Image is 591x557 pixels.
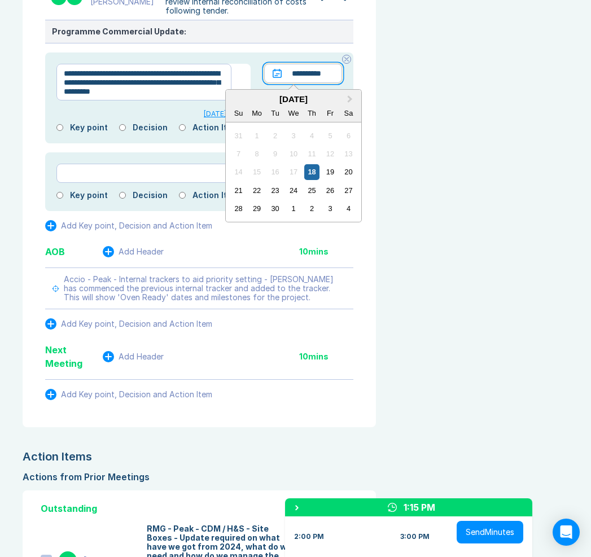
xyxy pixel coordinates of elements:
[231,201,246,216] div: Choose Sunday, September 28th, 2025
[133,123,168,132] label: Decision
[231,164,246,179] div: Not available Sunday, September 14th, 2025
[229,126,357,218] div: Month September, 2025
[249,128,265,143] div: Not available Monday, September 1st, 2025
[231,106,246,121] div: Sunday
[268,106,283,121] div: Tuesday
[341,183,356,198] div: Choose Saturday, September 27th, 2025
[70,191,108,200] label: Key point
[304,146,319,161] div: Not available Thursday, September 11th, 2025
[304,106,319,121] div: Thursday
[226,94,361,104] h2: [DATE]
[103,246,164,257] button: Add Header
[286,146,301,161] div: Not available Wednesday, September 10th, 2025
[231,183,246,198] div: Choose Sunday, September 21st, 2025
[342,91,360,109] button: Next Month
[249,183,265,198] div: Choose Monday, September 22nd, 2025
[61,390,212,399] div: Add Key point, Decision and Action Item
[23,470,376,484] div: Actions from Prior Meetings
[322,106,338,121] div: Friday
[249,164,265,179] div: Not available Monday, September 15th, 2025
[341,146,356,161] div: Not available Saturday, September 13th, 2025
[61,221,212,230] div: Add Key point, Decision and Action Item
[286,106,301,121] div: Wednesday
[322,128,338,143] div: Not available Friday, September 5th, 2025
[304,183,319,198] div: Choose Thursday, September 25th, 2025
[231,128,246,143] div: Not available Sunday, August 31st, 2025
[45,245,65,258] div: AOB
[204,109,226,119] div: [DATE]
[119,352,164,361] div: Add Header
[322,183,338,198] div: Choose Friday, September 26th, 2025
[249,146,265,161] div: Not available Monday, September 8th, 2025
[119,247,164,256] div: Add Header
[286,183,301,198] div: Choose Wednesday, September 24th, 2025
[304,128,319,143] div: Not available Thursday, September 4th, 2025
[249,106,265,121] div: Monday
[249,201,265,216] div: Choose Monday, September 29th, 2025
[45,318,212,330] button: Add Key point, Decision and Action Item
[23,450,376,463] div: Action Items
[133,191,168,200] label: Decision
[70,123,108,132] label: Key point
[268,183,283,198] div: Choose Tuesday, September 23rd, 2025
[231,146,246,161] div: Not available Sunday, September 7th, 2025
[286,164,301,179] div: Not available Wednesday, September 17th, 2025
[45,220,212,231] button: Add Key point, Decision and Action Item
[192,191,239,200] label: Action Item
[268,201,283,216] div: Choose Tuesday, September 30th, 2025
[268,128,283,143] div: Not available Tuesday, September 2nd, 2025
[304,201,319,216] div: Choose Thursday, October 2nd, 2025
[41,502,358,515] div: Outstanding
[400,532,430,541] div: 3:00 PM
[268,164,283,179] div: Not available Tuesday, September 16th, 2025
[294,532,324,541] div: 2:00 PM
[268,146,283,161] div: Not available Tuesday, September 9th, 2025
[286,201,301,216] div: Choose Wednesday, October 1st, 2025
[45,389,212,400] button: Add Key point, Decision and Action Item
[341,106,356,121] div: Saturday
[192,123,239,132] label: Action Item
[404,501,435,514] div: 1:15 PM
[322,201,338,216] div: Choose Friday, October 3rd, 2025
[553,519,580,546] div: Open Intercom Messenger
[341,164,356,179] div: Choose Saturday, September 20th, 2025
[61,319,212,328] div: Add Key point, Decision and Action Item
[341,201,356,216] div: Choose Saturday, October 4th, 2025
[341,128,356,143] div: Not available Saturday, September 6th, 2025
[45,343,103,370] div: Next Meeting
[322,164,338,179] div: Choose Friday, September 19th, 2025
[225,89,362,222] div: Choose Date
[103,351,164,362] button: Add Header
[52,27,347,36] div: Programme Commercial Update:
[457,521,523,543] button: SendMinutes
[299,352,353,361] div: 10 mins
[286,128,301,143] div: Not available Wednesday, September 3rd, 2025
[64,275,347,302] div: Accio - Peak - Internal trackers to aid priority setting - [PERSON_NAME] has commenced the previo...
[322,146,338,161] div: Not available Friday, September 12th, 2025
[299,247,353,256] div: 10 mins
[304,164,319,179] div: Choose Thursday, September 18th, 2025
